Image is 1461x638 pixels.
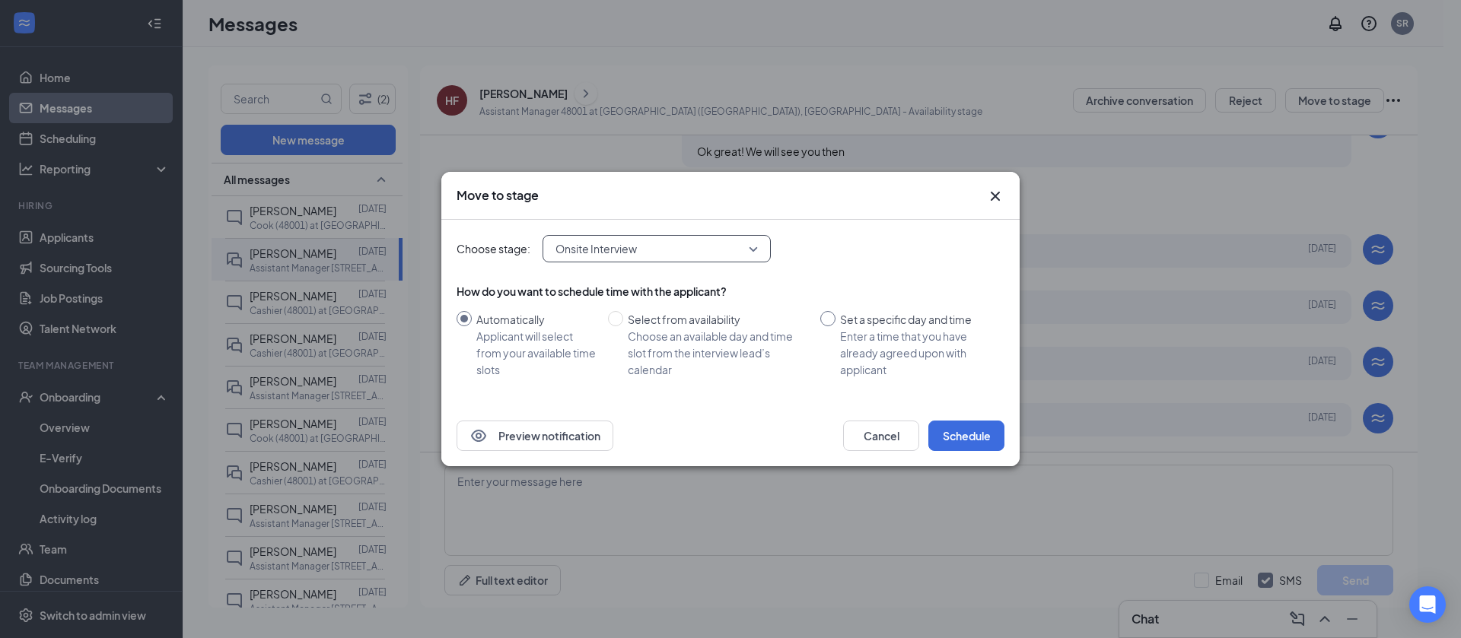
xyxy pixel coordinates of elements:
[986,187,1004,205] button: Close
[457,240,530,257] span: Choose stage:
[986,187,1004,205] svg: Cross
[457,284,1004,299] div: How do you want to schedule time with the applicant?
[628,328,808,378] div: Choose an available day and time slot from the interview lead’s calendar
[840,328,992,378] div: Enter a time that you have already agreed upon with applicant
[476,328,596,378] div: Applicant will select from your available time slots
[457,187,539,204] h3: Move to stage
[928,421,1004,451] button: Schedule
[457,421,613,451] button: EyePreview notification
[843,421,919,451] button: Cancel
[1409,586,1446,623] div: Open Intercom Messenger
[628,311,808,328] div: Select from availability
[555,237,637,260] span: Onsite Interview
[840,311,992,328] div: Set a specific day and time
[476,311,596,328] div: Automatically
[469,427,488,445] svg: Eye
